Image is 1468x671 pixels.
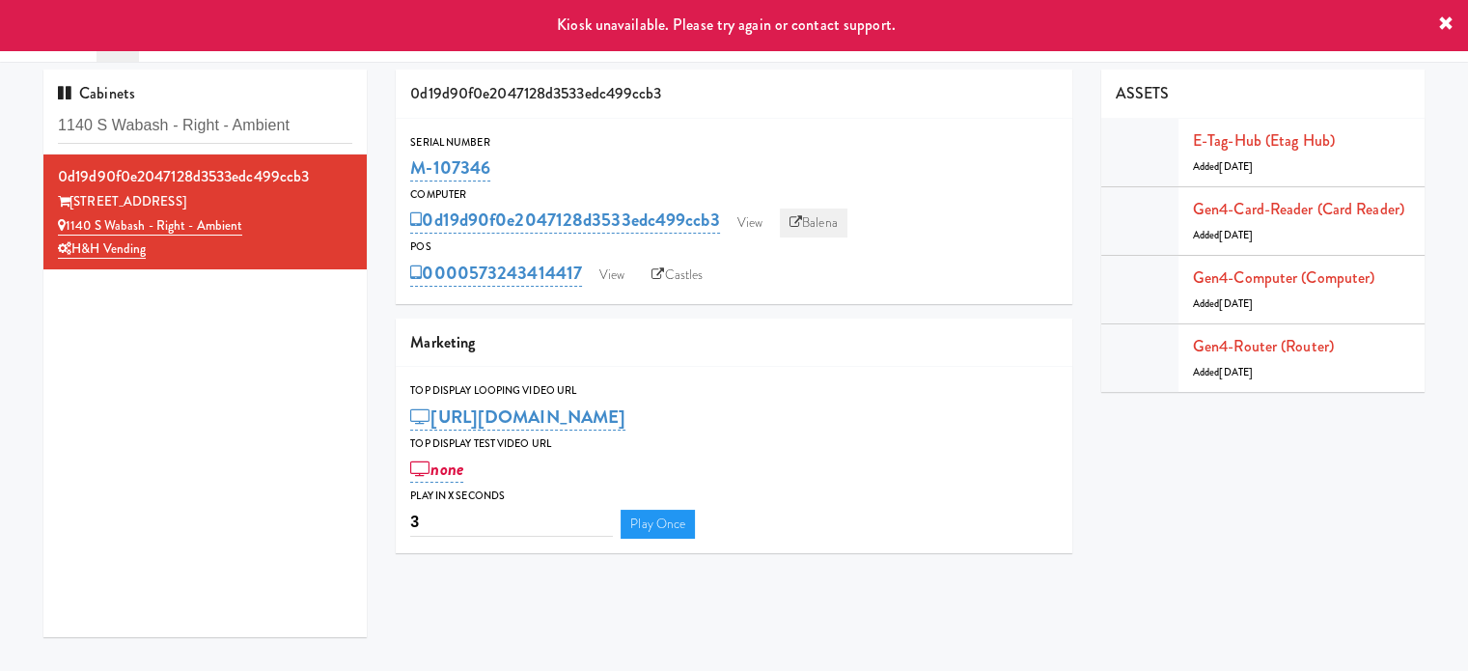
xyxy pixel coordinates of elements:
a: M-107346 [410,154,490,182]
span: [DATE] [1219,159,1253,174]
a: Gen4-computer (Computer) [1193,266,1374,289]
a: 0d19d90f0e2047128d3533edc499ccb3 [410,207,719,234]
div: 0d19d90f0e2047128d3533edc499ccb3 [58,162,352,191]
div: Computer [410,185,1058,205]
span: ASSETS [1116,82,1170,104]
a: Play Once [621,510,695,539]
span: Cabinets [58,82,135,104]
input: Search cabinets [58,108,352,144]
li: 0d19d90f0e2047128d3533edc499ccb3[STREET_ADDRESS] 1140 S Wabash - Right - AmbientH&H Vending [43,154,367,269]
div: 0d19d90f0e2047128d3533edc499ccb3 [396,70,1072,119]
div: Top Display Looping Video Url [410,381,1058,401]
a: E-tag-hub (Etag Hub) [1193,129,1335,152]
span: [DATE] [1219,365,1253,379]
a: 1140 S Wabash - Right - Ambient [58,216,242,236]
a: 0000573243414417 [410,260,582,287]
div: Top Display Test Video Url [410,434,1058,454]
span: Added [1193,365,1253,379]
div: Serial Number [410,133,1058,153]
a: Gen4-card-reader (Card Reader) [1193,198,1404,220]
span: Added [1193,296,1253,311]
div: [STREET_ADDRESS] [58,190,352,214]
a: View [590,261,634,290]
span: Marketing [410,331,475,353]
span: [DATE] [1219,228,1253,242]
a: Gen4-router (Router) [1193,335,1334,357]
span: Added [1193,228,1253,242]
span: [DATE] [1219,296,1253,311]
a: none [410,456,463,483]
span: Kiosk unavailable. Please try again or contact support. [557,14,896,36]
div: POS [410,238,1058,257]
a: Balena [780,209,847,238]
a: View [728,209,772,238]
a: [URL][DOMAIN_NAME] [410,404,625,431]
div: Play in X seconds [410,487,1058,506]
a: H&H Vending [58,239,146,259]
span: Added [1193,159,1253,174]
a: Castles [642,261,712,290]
